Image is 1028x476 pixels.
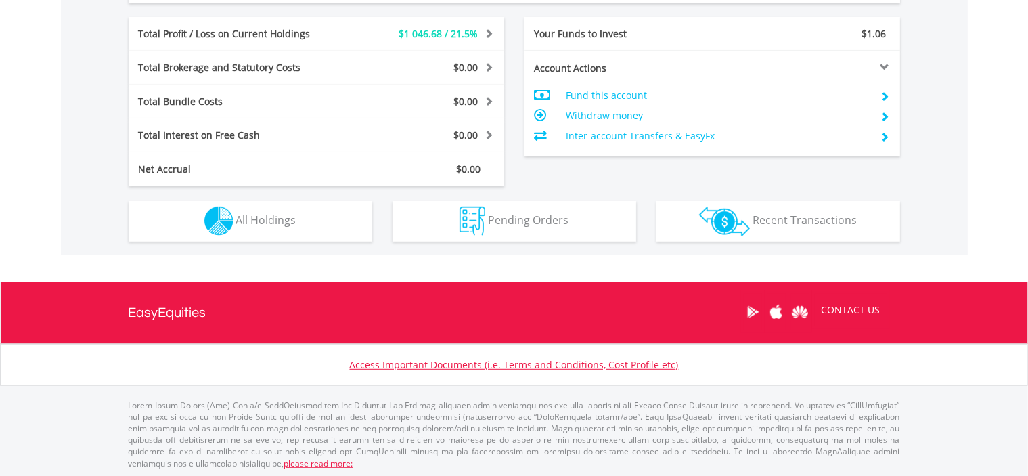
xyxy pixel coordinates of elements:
[741,291,765,333] a: Google Play
[788,291,812,333] a: Huawei
[129,129,348,142] div: Total Interest on Free Cash
[524,62,713,75] div: Account Actions
[129,27,348,41] div: Total Profit / Loss on Current Holdings
[656,201,900,242] button: Recent Transactions
[129,95,348,108] div: Total Bundle Costs
[566,85,870,106] td: Fund this account
[129,61,348,74] div: Total Brokerage and Statutory Costs
[524,27,713,41] div: Your Funds to Invest
[204,207,233,236] img: holdings-wht.png
[488,213,568,228] span: Pending Orders
[393,201,636,242] button: Pending Orders
[454,61,478,74] span: $0.00
[284,458,353,469] a: please read more:
[454,129,478,142] span: $0.00
[765,291,788,333] a: Apple
[753,213,857,228] span: Recent Transactions
[862,27,887,40] span: $1.06
[566,126,870,146] td: Inter-account Transfers & EasyFx
[236,213,296,228] span: All Holdings
[812,291,890,329] a: CONTACT US
[454,95,478,108] span: $0.00
[566,106,870,126] td: Withdraw money
[399,27,478,40] span: $1 046.68 / 21.5%
[129,201,372,242] button: All Holdings
[129,163,348,176] div: Net Accrual
[699,207,750,236] img: transactions-zar-wht.png
[129,399,900,469] p: Lorem Ipsum Dolors (Ame) Con a/e SeddOeiusmod tem InciDiduntut Lab Etd mag aliquaen admin veniamq...
[460,207,485,236] img: pending_instructions-wht.png
[129,282,206,343] a: EasyEquities
[350,358,679,371] a: Access Important Documents (i.e. Terms and Conditions, Cost Profile etc)
[457,163,481,175] span: $0.00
